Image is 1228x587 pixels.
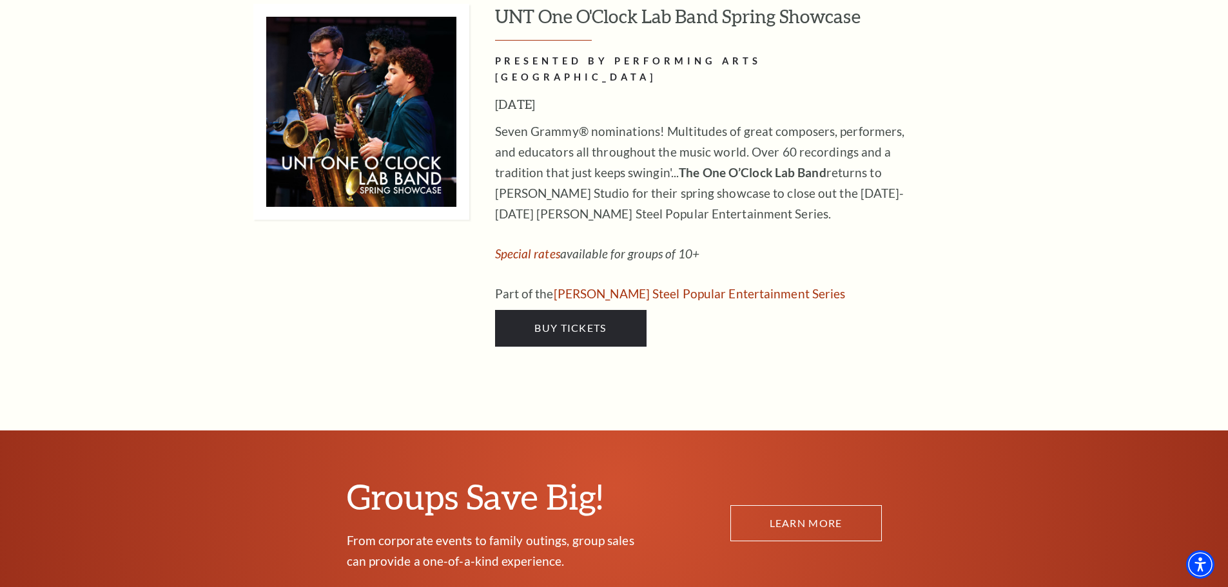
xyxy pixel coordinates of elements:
[495,53,914,86] h2: PRESENTED BY PERFORMING ARTS [GEOGRAPHIC_DATA]
[1186,550,1214,579] div: Accessibility Menu
[730,505,882,541] a: Learn More Groups Save Big!
[554,286,846,301] a: Irwin Steel Popular Entertainment Series - open in a new tab
[495,165,904,221] span: returns to [PERSON_NAME] Studio for their spring showcase to close out the [DATE]-[DATE] [PERSON_...
[495,121,914,224] p: Seven Grammy® nominations! Multitudes of great composers, performers, and educators all throughou...
[347,476,647,517] h2: Groups Save Big!
[495,284,914,304] p: Part of the
[495,94,914,115] h3: [DATE]
[347,530,647,572] p: From corporate events to family outings, group sales can provide a one-of-a-kind experience.
[253,4,469,220] img: UNT One O'Clock Lab Band Spring Showcase
[495,246,560,261] a: Special rates
[495,4,1014,41] h3: UNT One O'Clock Lab Band Spring Showcase
[495,246,700,261] em: available for groups of 10+
[679,165,826,180] strong: The One O’Clock Lab Band
[534,322,606,334] span: Buy Tickets
[495,310,647,346] a: Buy Tickets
